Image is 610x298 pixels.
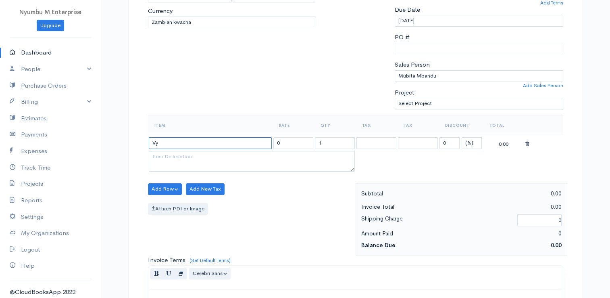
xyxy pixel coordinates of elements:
[397,115,439,135] th: Tax
[19,8,81,16] span: Nyumbu M Enterprise
[395,15,563,27] input: dd-mm-yyyy
[461,229,566,239] div: 0
[483,115,525,135] th: Total
[149,137,272,149] input: Item Name
[356,115,397,135] th: Tax
[357,189,462,199] div: Subtotal
[148,203,208,215] label: Attach PDf or Image
[395,88,414,97] label: Project
[395,5,420,15] label: Due Date
[37,20,64,31] a: Upgrade
[523,82,563,89] a: Add Sales Person
[361,241,396,249] strong: Balance Due
[395,33,410,42] label: PO #
[148,115,273,135] th: Item
[189,268,231,279] button: Font Family
[461,189,566,199] div: 0.00
[193,270,223,277] span: Cerebri Sans
[162,268,175,279] button: Underline (CTRL+U)
[395,60,430,69] label: Sales Person
[439,115,483,135] th: Discount
[10,288,91,297] div: @CloudBooksApp 2022
[357,214,514,227] div: Shipping Charge
[148,6,173,16] label: Currency
[551,241,562,249] span: 0.00
[148,183,182,195] button: Add Row
[175,268,187,279] button: Remove Font Style (CTRL+\)
[357,229,462,239] div: Amount Paid
[357,202,462,212] div: Invoice Total
[273,115,314,135] th: Rate
[189,257,231,264] a: (Set Default Terms)
[484,138,524,148] div: 0.00
[186,183,225,195] button: Add New Tax
[148,256,185,265] label: Invoice Terms
[314,115,356,135] th: Qty
[150,268,163,279] button: Bold (CTRL+B)
[461,202,566,212] div: 0.00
